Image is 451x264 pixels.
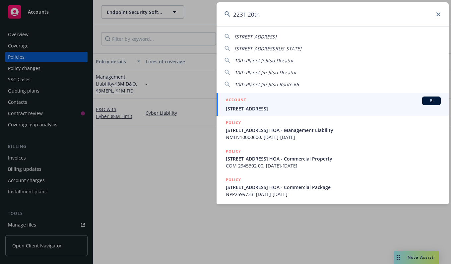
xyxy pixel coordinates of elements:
span: BI [425,98,438,104]
span: NMLN10000600, [DATE]-[DATE] [226,134,441,141]
span: 10th Planet Ji-Jitsu Decatur [234,57,294,64]
span: [STREET_ADDRESS] HOA - Management Liability [226,127,441,134]
a: POLICY[STREET_ADDRESS] HOA - Commercial PackageNPP2599733, [DATE]-[DATE] [217,173,449,201]
span: [STREET_ADDRESS] HOA - Commercial Package [226,184,441,191]
span: [STREET_ADDRESS] [234,33,277,40]
a: POLICY[STREET_ADDRESS] HOA - Commercial PropertyCOM 2945302 00, [DATE]-[DATE] [217,144,449,173]
h5: POLICY [226,148,241,155]
input: Search... [217,2,449,26]
span: 10th Planet Jiu-Jitsu Route 66 [234,81,299,88]
h5: POLICY [226,119,241,126]
span: [STREET_ADDRESS][US_STATE] [234,45,301,52]
span: 10th Planet Jiu-Jitsu Decatur [234,69,297,76]
span: [STREET_ADDRESS] [226,105,441,112]
span: COM 2945302 00, [DATE]-[DATE] [226,162,441,169]
span: [STREET_ADDRESS] HOA - Commercial Property [226,155,441,162]
a: ACCOUNTBI[STREET_ADDRESS] [217,93,449,116]
span: NPP2599733, [DATE]-[DATE] [226,191,441,198]
h5: ACCOUNT [226,97,246,104]
h5: POLICY [226,176,241,183]
a: POLICY[STREET_ADDRESS] HOA - Management LiabilityNMLN10000600, [DATE]-[DATE] [217,116,449,144]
